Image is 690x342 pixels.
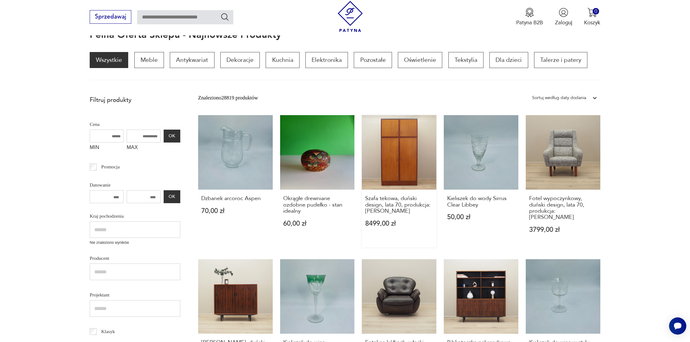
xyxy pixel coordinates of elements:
button: OK [164,130,180,143]
p: Kraj pochodzenia [90,212,180,220]
a: Kuchnia [266,52,299,68]
a: Dla dzieci [489,52,528,68]
a: Szafa tekowa, duński design, lata 70, produkcja: Omann JunSzafa tekowa, duński design, lata 70, p... [362,115,436,247]
h3: Dzbanek arcoroc Aspen [201,195,269,202]
p: Datowanie [90,181,180,189]
a: Okrągłe drewniane ozdobne pudełko - stan idealnyOkrągłe drewniane ozdobne pudełko - stan idealny6... [280,115,355,247]
a: Elektronika [305,52,348,68]
a: Talerze i patery [534,52,587,68]
p: Koszyk [584,19,600,26]
label: MIN [90,143,124,154]
img: Ikona koszyka [587,8,597,17]
img: Ikonka użytkownika [559,8,568,17]
p: Zaloguj [555,19,572,26]
iframe: Smartsupp widget button [669,317,686,335]
div: Sortuj według daty dodania [532,94,586,102]
p: 3799,00 zł [529,227,597,233]
h1: Pełna oferta sklepu - najnowsze produkty [90,30,281,40]
button: OK [164,190,180,203]
a: Kieliszek do wody Sirrus Clear LibbeyKieliszek do wody Sirrus Clear Libbey50,00 zł [444,115,518,247]
p: 70,00 zł [201,208,269,214]
a: Oświetlenie [398,52,442,68]
button: 0Koszyk [584,8,600,26]
label: MAX [127,143,161,154]
h3: Szafa tekowa, duński design, lata 70, produkcja: [PERSON_NAME] [365,195,433,214]
div: 0 [593,8,599,14]
div: Znaleziono 28819 produktów [198,94,258,102]
a: Meble [134,52,164,68]
a: Ikona medaluPatyna B2B [516,8,543,26]
p: Producent [90,254,180,262]
img: Patyna - sklep z meblami i dekoracjami vintage [335,1,366,32]
button: Szukaj [220,12,229,21]
p: 50,00 zł [447,214,515,220]
p: Filtruj produkty [90,96,180,104]
a: Dekoracje [220,52,260,68]
img: Ikona medalu [525,8,534,17]
a: Fotel wypoczynkowy, duński design, lata 70, produkcja: DaniaFotel wypoczynkowy, duński design, la... [526,115,600,247]
a: Dzbanek arcoroc AspenDzbanek arcoroc Aspen70,00 zł [198,115,273,247]
a: Wszystkie [90,52,128,68]
p: Cena [90,120,180,128]
p: Patyna B2B [516,19,543,26]
p: 60,00 zł [283,220,351,227]
p: Projektant [90,291,180,299]
p: Promocja [101,163,120,171]
button: Sprzedawaj [90,10,131,24]
p: 8499,00 zł [365,220,433,227]
a: Pozostałe [354,52,392,68]
a: Antykwariat [170,52,214,68]
p: Klasyk [101,328,115,336]
h3: Fotel wypoczynkowy, duński design, lata 70, produkcja: [PERSON_NAME] [529,195,597,221]
button: Patyna B2B [516,8,543,26]
a: Tekstylia [448,52,484,68]
h3: Kieliszek do wody Sirrus Clear Libbey [447,195,515,208]
h3: Okrągłe drewniane ozdobne pudełko - stan idealny [283,195,351,214]
p: Nie znaleziono wyników [90,240,180,246]
a: Sprzedawaj [90,15,131,20]
button: Zaloguj [555,8,572,26]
